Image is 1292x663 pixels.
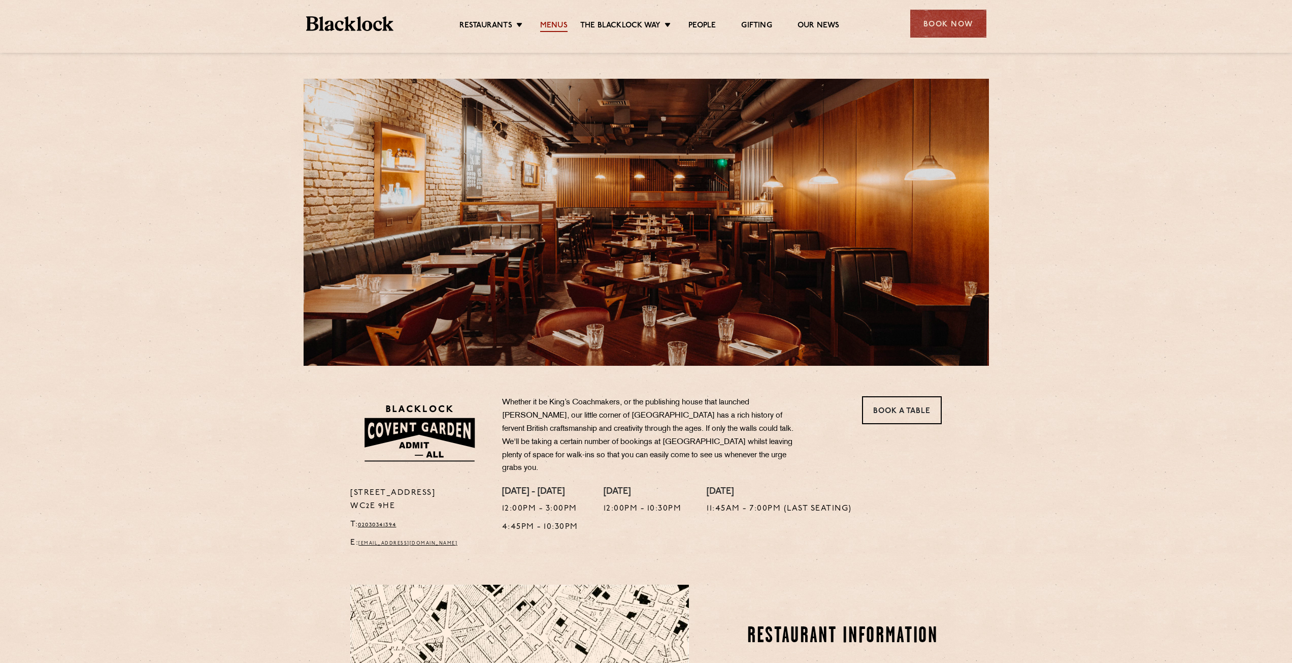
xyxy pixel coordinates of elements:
[358,522,396,528] a: 02030341394
[350,536,487,550] p: E:
[604,487,682,498] h4: [DATE]
[741,21,772,32] a: Gifting
[604,502,682,516] p: 12:00pm - 10:30pm
[707,502,852,516] p: 11:45am - 7:00pm (Last Seating)
[910,10,986,38] div: Book Now
[688,21,716,32] a: People
[540,21,568,32] a: Menus
[306,16,394,31] img: BL_Textured_Logo-footer-cropped.svg
[747,624,942,649] h2: Restaurant information
[502,521,578,534] p: 4:45pm - 10:30pm
[350,396,487,470] img: BLA_1470_CoventGarden_Website_Solid.svg
[350,487,487,513] p: [STREET_ADDRESS] WC2E 9HE
[502,502,578,516] p: 12:00pm - 3:00pm
[459,21,512,32] a: Restaurants
[350,518,487,531] p: T:
[707,487,852,498] h4: [DATE]
[358,541,457,546] a: [EMAIL_ADDRESS][DOMAIN_NAME]
[862,396,942,424] a: Book a Table
[798,21,840,32] a: Our News
[580,21,660,32] a: The Blacklock Way
[502,487,578,498] h4: [DATE] - [DATE]
[502,396,802,475] p: Whether it be King’s Coachmakers, or the publishing house that launched [PERSON_NAME], our little...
